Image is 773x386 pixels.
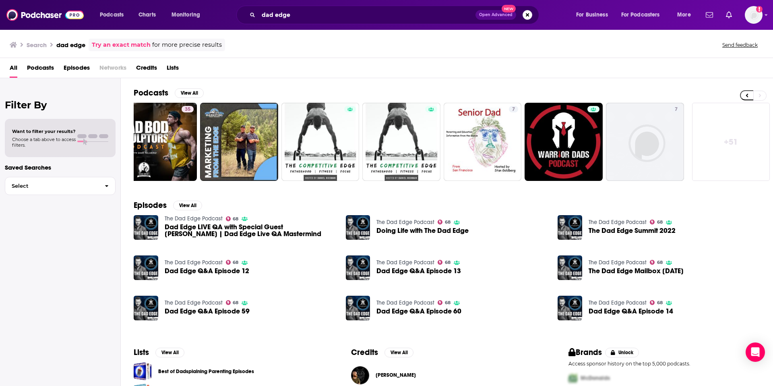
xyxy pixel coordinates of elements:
span: Want to filter your results? [12,129,76,134]
button: Select [5,177,116,195]
div: Open Intercom Messenger [746,342,765,362]
img: Doing Life with The Dad Edge [346,215,370,240]
a: PodcastsView All [134,88,204,98]
span: The Dad Edge Mailbox [DATE] [589,268,684,274]
h2: Podcasts [134,88,168,98]
a: 7 [672,106,681,112]
span: 68 [657,220,663,224]
img: Dad Edge Q&A Episode 12 [134,255,158,280]
button: open menu [166,8,211,21]
span: Monitoring [172,9,200,21]
a: Try an exact match [92,40,151,50]
a: The Dad Edge Podcast [165,215,223,222]
span: 68 [445,261,451,264]
a: The Dad Edge Podcast [376,299,434,306]
span: 68 [233,217,238,221]
span: Choose a tab above to access filters. [12,137,76,148]
a: The Dad Edge Mailbox January 2021 [589,268,684,274]
a: Doing Life with The Dad Edge [376,227,469,234]
button: View All [175,88,204,98]
a: Show notifications dropdown [723,8,735,22]
span: Podcasts [100,9,124,21]
a: Best of Dadsplaining Parenting Episodes [158,367,254,376]
h2: Brands [568,347,602,357]
a: 68 [226,300,239,305]
a: 68 [438,300,451,305]
a: 68 [650,260,663,265]
a: 68 [650,300,663,305]
a: +51 [692,103,770,181]
span: for more precise results [152,40,222,50]
img: Dad Edge Q&A Episode 60 [346,296,370,320]
h3: Search [27,41,47,49]
h2: Episodes [134,200,167,210]
button: View All [384,348,413,357]
a: The Dad Edge Mailbox January 2021 [558,255,582,280]
a: Dad Edge Q&A Episode 13 [376,268,461,274]
div: Search podcasts, credits, & more... [244,6,547,24]
h2: Filter By [5,99,116,111]
h2: Credits [351,347,378,357]
a: 7 [606,103,684,181]
img: User Profile [745,6,763,24]
img: Dad Edge Q&A Episode 14 [558,296,582,320]
button: open menu [94,8,134,21]
a: The Dad Edge Podcast [165,299,223,306]
span: For Podcasters [621,9,660,21]
a: EpisodesView All [134,200,202,210]
span: 68 [445,220,451,224]
h2: Lists [134,347,149,357]
a: 35 [119,103,197,181]
img: Dad Edge Q&A Episode 59 [134,296,158,320]
span: 35 [185,106,190,114]
a: Dad Edge Q&A Episode 14 [589,308,673,315]
a: 68 [650,220,663,224]
a: Show notifications dropdown [703,8,716,22]
span: Networks [99,61,126,78]
span: 68 [657,261,663,264]
span: Credits [136,61,157,78]
span: 7 [512,106,515,114]
button: open menu [570,8,618,21]
a: Dad Edge Q&A Episode 12 [165,268,249,274]
a: The Dad Edge Summit 2022 [589,227,676,234]
span: More [677,9,691,21]
a: Best of Dadsplaining Parenting Episodes [134,362,152,380]
input: Search podcasts, credits, & more... [258,8,475,21]
span: 68 [445,301,451,305]
a: 68 [226,260,239,265]
button: Send feedback [720,42,760,48]
h3: dad edge [56,41,85,49]
p: Saved Searches [5,164,116,171]
img: Podchaser - Follow, Share and Rate Podcasts [6,7,84,23]
span: McDonalds [581,375,610,382]
button: open menu [616,8,672,21]
img: The Dad Edge Summit 2022 [558,215,582,240]
span: 68 [233,261,238,264]
span: For Business [576,9,608,21]
a: 7 [509,106,518,112]
img: Dad Edge LIVE QA with Special Guest Ethan Hagner | Dad Edge Live QA Mastermind [134,215,158,240]
a: The Dad Edge Podcast [589,219,647,226]
img: Dad Edge Q&A Episode 13 [346,255,370,280]
a: 68 [438,260,451,265]
a: All [10,61,17,78]
span: New [502,5,516,12]
span: Select [5,183,98,189]
img: Chris Edge [351,366,369,384]
a: 68 [438,220,451,224]
p: Access sponsor history on the top 5,000 podcasts. [568,361,760,367]
span: Podcasts [27,61,54,78]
